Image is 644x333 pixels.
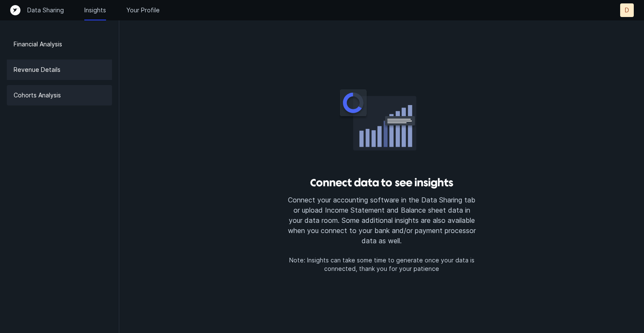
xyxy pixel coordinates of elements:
h3: Connect data to see insights [286,176,477,190]
a: Insights [84,6,106,14]
p: Cohorts Analysis [14,90,61,100]
p: Note: Insights can take some time to generate once your data is connected, thank you for your pat... [286,256,477,273]
a: Cohorts Analysis [7,85,112,105]
p: Revenue Details [14,65,60,75]
a: Your Profile [126,6,160,14]
p: Financial Analysis [14,39,62,49]
a: Revenue Details [7,60,112,80]
p: Connect your accounting software in the Data Sharing tab or upload Income Statement and Balance s... [286,195,477,246]
a: Data Sharing [27,6,64,14]
a: Financial Analysis [7,34,112,54]
button: D [620,3,634,17]
p: D [625,6,629,14]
